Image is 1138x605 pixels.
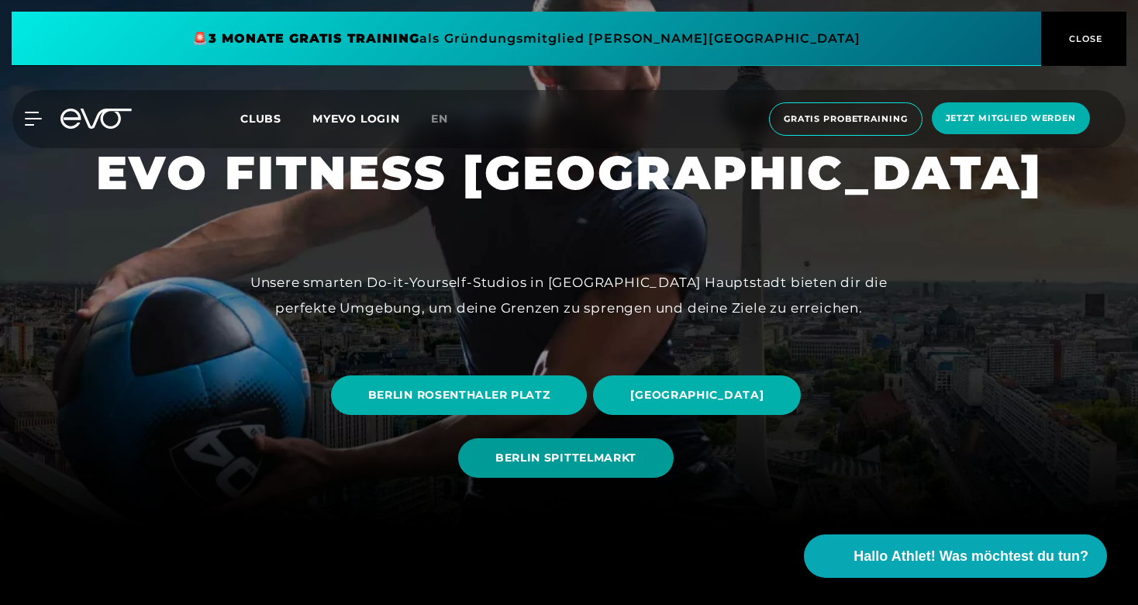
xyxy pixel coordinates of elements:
[220,270,918,320] div: Unsere smarten Do-it-Yourself-Studios in [GEOGRAPHIC_DATA] Hauptstadt bieten dir die perfekte Umg...
[1065,32,1103,46] span: CLOSE
[946,112,1076,125] span: Jetzt Mitglied werden
[458,427,680,489] a: BERLIN SPITTELMARKT
[630,387,764,403] span: [GEOGRAPHIC_DATA]
[431,110,467,128] a: en
[764,102,927,136] a: Gratis Probetraining
[368,387,550,403] span: BERLIN ROSENTHALER PLATZ
[431,112,448,126] span: en
[804,534,1107,578] button: Hallo Athlet! Was möchtest du tun?
[784,112,908,126] span: Gratis Probetraining
[331,364,594,427] a: BERLIN ROSENTHALER PLATZ
[1041,12,1126,66] button: CLOSE
[853,546,1088,567] span: Hallo Athlet! Was möchtest du tun?
[240,112,281,126] span: Clubs
[96,143,1043,203] h1: EVO FITNESS [GEOGRAPHIC_DATA]
[927,102,1095,136] a: Jetzt Mitglied werden
[593,364,807,427] a: [GEOGRAPHIC_DATA]
[240,111,312,126] a: Clubs
[312,112,400,126] a: MYEVO LOGIN
[495,450,636,466] span: BERLIN SPITTELMARKT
